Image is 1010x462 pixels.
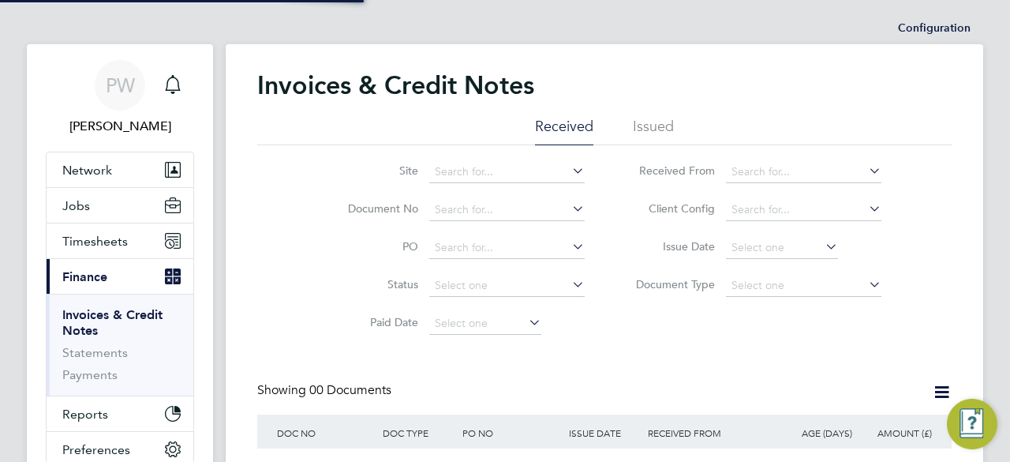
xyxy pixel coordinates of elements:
a: Invoices & Credit Notes [62,307,163,338]
span: 00 Documents [309,382,391,398]
input: Search for... [429,161,585,183]
input: Select one [726,237,838,259]
button: Engage Resource Center [947,399,997,449]
input: Select one [726,275,881,297]
input: Search for... [429,199,585,221]
label: Document No [327,201,418,216]
label: Status [327,277,418,291]
label: Client Config [624,201,715,216]
input: Select one [429,275,585,297]
label: Received From [624,163,715,178]
button: Reports [47,396,193,431]
button: Network [47,152,193,187]
span: Preferences [62,442,130,457]
input: Select one [429,313,541,335]
div: Showing [257,382,395,399]
div: ISSUE DATE [565,415,645,451]
a: PW[PERSON_NAME] [46,60,194,136]
label: Issue Date [624,239,715,254]
span: Finance [62,269,107,284]
div: Finance [47,294,193,396]
button: Timesheets [47,223,193,258]
h2: Invoices & Credit Notes [257,69,534,101]
span: Jobs [62,198,90,213]
div: AGE (DAYS) [776,415,856,451]
div: RECEIVED FROM [644,415,776,451]
div: DOC NO [273,415,379,451]
span: PW [106,75,135,96]
button: Finance [47,259,193,294]
span: Timesheets [62,234,128,249]
li: Received [535,117,593,145]
div: AMOUNT (£) [856,415,936,451]
label: Site [327,163,418,178]
label: PO [327,239,418,254]
span: Reports [62,407,108,422]
input: Search for... [726,199,881,221]
button: Jobs [47,188,193,223]
label: Paid Date [327,315,418,329]
li: Configuration [898,13,971,44]
li: Issued [633,117,674,145]
a: Statements [62,345,128,360]
input: Search for... [429,237,585,259]
div: PO NO [458,415,564,451]
span: Peter Whilte [46,117,194,136]
input: Search for... [726,161,881,183]
span: Network [62,163,112,178]
div: DOC TYPE [379,415,458,451]
label: Document Type [624,277,715,291]
a: Payments [62,367,118,382]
